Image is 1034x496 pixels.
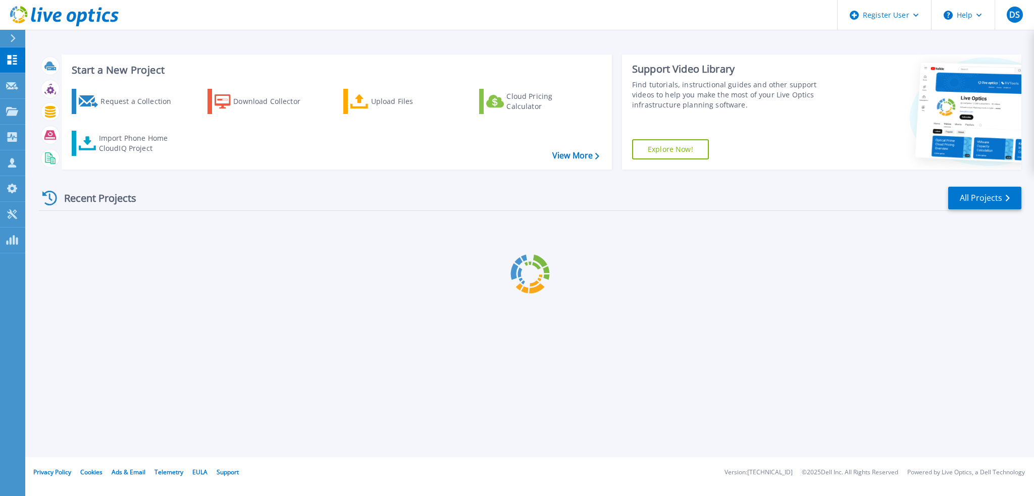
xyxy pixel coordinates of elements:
[208,89,320,114] a: Download Collector
[725,469,793,476] li: Version: [TECHNICAL_ID]
[632,80,837,110] div: Find tutorials, instructional guides and other support videos to help you make the most of your L...
[217,468,239,476] a: Support
[948,187,1021,209] a: All Projects
[1009,11,1020,19] span: DS
[343,89,456,114] a: Upload Files
[154,468,183,476] a: Telemetry
[100,91,181,112] div: Request a Collection
[39,186,150,210] div: Recent Projects
[907,469,1025,476] li: Powered by Live Optics, a Dell Technology
[99,133,178,153] div: Import Phone Home CloudIQ Project
[112,468,145,476] a: Ads & Email
[632,139,709,159] a: Explore Now!
[802,469,898,476] li: © 2025 Dell Inc. All Rights Reserved
[506,91,587,112] div: Cloud Pricing Calculator
[371,91,452,112] div: Upload Files
[72,65,599,76] h3: Start a New Project
[233,91,314,112] div: Download Collector
[192,468,208,476] a: EULA
[479,89,592,114] a: Cloud Pricing Calculator
[552,151,599,160] a: View More
[80,468,102,476] a: Cookies
[72,89,184,114] a: Request a Collection
[33,468,71,476] a: Privacy Policy
[632,63,837,76] div: Support Video Library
